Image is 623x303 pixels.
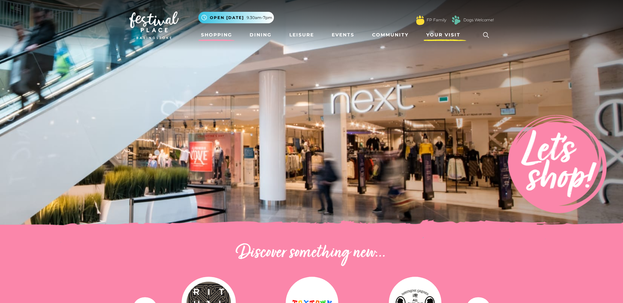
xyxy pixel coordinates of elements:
[198,12,274,23] button: Open [DATE] 9.30am-7pm
[463,17,494,23] a: Dogs Welcome!
[424,29,466,41] a: Your Visit
[129,11,179,39] img: Festival Place Logo
[129,243,494,264] h2: Discover something new...
[287,29,317,41] a: Leisure
[247,15,272,21] span: 9.30am-7pm
[369,29,411,41] a: Community
[247,29,274,41] a: Dining
[198,29,235,41] a: Shopping
[427,17,446,23] a: FP Family
[210,15,244,21] span: Open [DATE]
[426,31,460,38] span: Your Visit
[329,29,357,41] a: Events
